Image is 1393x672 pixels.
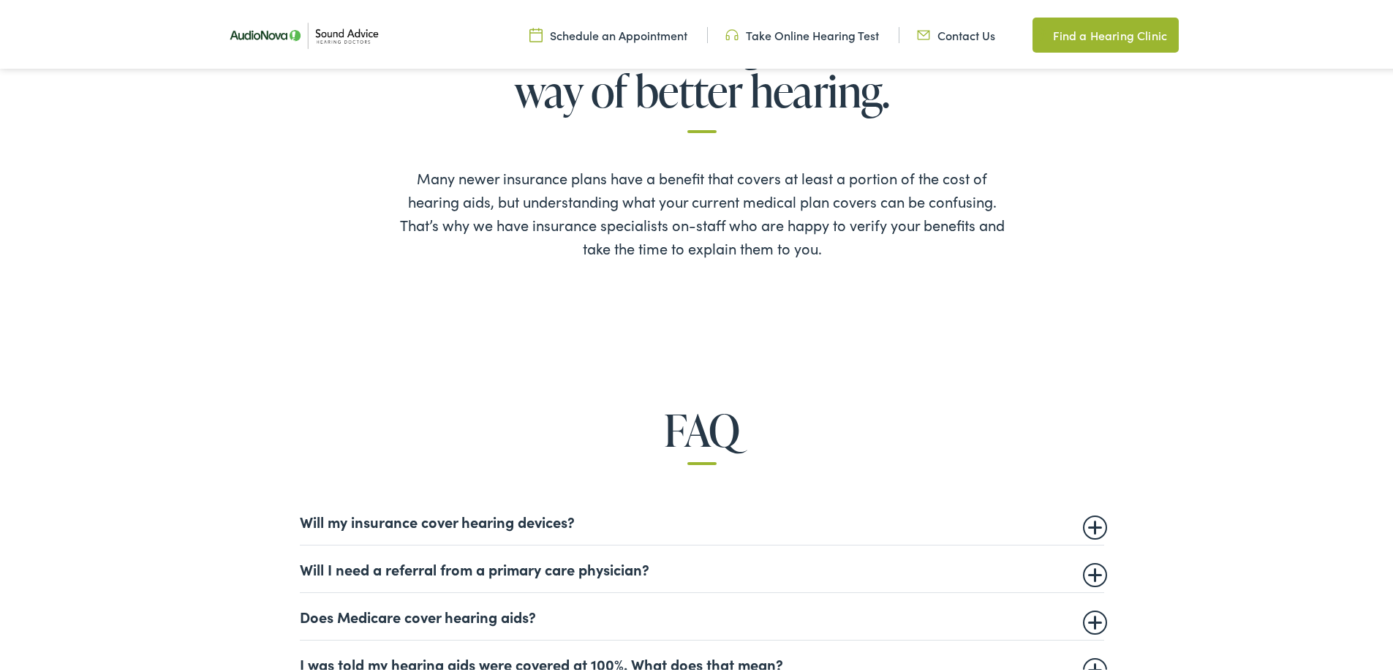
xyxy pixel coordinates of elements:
[917,24,995,40] a: Contact Us
[725,24,739,40] img: Headphone icon in a unique green color, suggesting audio-related services or features.
[300,605,1104,622] summary: Does Medicare cover hearing aids?
[300,557,1104,575] summary: Will I need a referral from a primary care physician?
[529,24,543,40] img: Calendar icon in a unique green color, symbolizing scheduling or date-related features.
[1033,15,1179,50] a: Find a Hearing Clinic
[917,24,930,40] img: Icon representing mail communication in a unique green color, indicative of contact or communicat...
[307,15,1097,130] h2: Don’t let cost get in the way of better hearing.
[300,652,1104,670] summary: I was told my hearing aids were covered at 100%. What does that mean?
[529,24,687,40] a: Schedule an Appointment
[300,510,1104,527] summary: Will my insurance cover hearing devices?
[725,24,879,40] a: Take Online Hearing Test
[1033,23,1046,41] img: Map pin icon in a unique green color, indicating location-related features or services.
[56,403,1348,451] h2: FAQ
[396,141,1008,257] div: Many newer insurance plans have a benefit that covers at least a portion of the cost of hearing a...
